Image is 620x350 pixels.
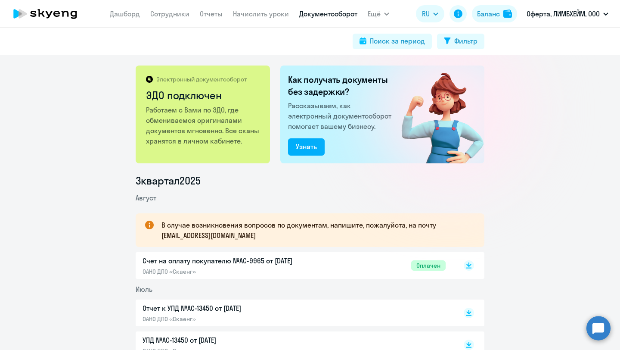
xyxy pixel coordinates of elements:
[288,138,325,156] button: Узнать
[136,194,156,202] span: Август
[370,36,425,46] div: Поиск за период
[437,34,484,49] button: Фильтр
[527,9,600,19] p: Оферта, ЛИМБХЕЙМ, ООО
[143,303,323,313] p: Отчет к УПД №AC-13450 от [DATE]
[143,256,323,266] p: Счет на оплату покупателю №AC-9965 от [DATE]
[143,335,323,345] p: УПД №AC-13450 от [DATE]
[368,9,381,19] span: Ещё
[146,105,261,146] p: Работаем с Вами по ЭДО, где обмениваемся оригиналами документов мгновенно. Все сканы хранятся в л...
[161,220,469,241] p: В случае возникновения вопросов по документам, напишите, пожалуйста, на почту [EMAIL_ADDRESS][DOM...
[299,9,357,18] a: Документооборот
[136,174,484,187] li: 3 квартал 2025
[411,260,446,271] span: Оплачен
[146,88,261,102] h2: ЭДО подключен
[503,9,512,18] img: balance
[387,66,484,163] img: connected
[143,256,446,275] a: Счет на оплату покупателю №AC-9965 от [DATE]ОАНО ДПО «Скаенг»Оплачен
[233,9,289,18] a: Начислить уроки
[143,268,323,275] p: ОАНО ДПО «Скаенг»
[288,100,395,131] p: Рассказываем, как электронный документооборот помогает вашему бизнесу.
[156,75,247,83] p: Электронный документооборот
[143,303,446,323] a: Отчет к УПД №AC-13450 от [DATE]ОАНО ДПО «Скаенг»
[472,5,517,22] button: Балансbalance
[422,9,430,19] span: RU
[522,3,613,24] button: Оферта, ЛИМБХЕЙМ, ООО
[150,9,189,18] a: Сотрудники
[110,9,140,18] a: Дашборд
[200,9,223,18] a: Отчеты
[296,141,317,152] div: Узнать
[353,34,432,49] button: Поиск за период
[477,9,500,19] div: Баланс
[288,74,395,98] h2: Как получать документы без задержки?
[136,285,152,294] span: Июль
[368,5,389,22] button: Ещё
[143,315,323,323] p: ОАНО ДПО «Скаенг»
[416,5,444,22] button: RU
[454,36,477,46] div: Фильтр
